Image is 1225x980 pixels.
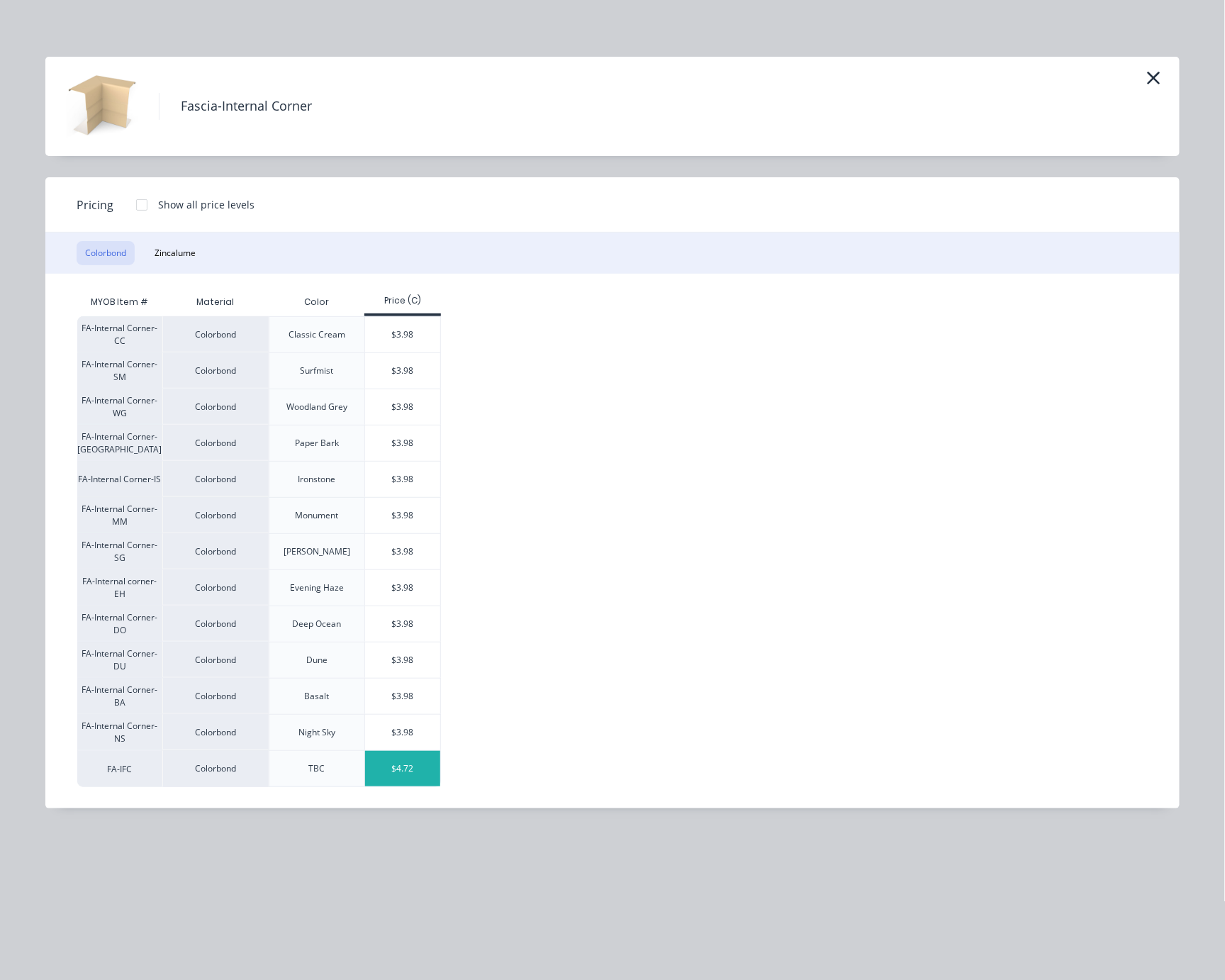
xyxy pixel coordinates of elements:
div: Color [293,284,340,320]
div: $3.98 [365,353,441,389]
div: Colorbond [162,750,269,787]
div: Woodland Grey [286,401,347,413]
div: Colorbond [162,352,269,389]
div: $4.72 [365,751,441,786]
div: FA-IFC [77,750,162,787]
div: Ironstone [298,473,335,486]
div: $3.98 [365,498,441,533]
div: Colorbond [162,316,269,352]
div: [PERSON_NAME] [284,545,350,558]
div: Basalt [304,690,329,703]
span: Pricing [77,196,113,213]
div: $3.98 [365,317,441,352]
div: FA-Internal Corner-DU [77,642,162,678]
div: FA-Internal Corner-IS [77,461,162,497]
div: FA-Internal Corner-NS [77,714,162,750]
div: Classic Cream [289,328,345,341]
div: FA-Internal Corner-DO [77,606,162,642]
div: FA-Internal Corner-MM [77,497,162,533]
div: $3.98 [365,389,441,425]
button: Colorbond [77,241,135,265]
div: Monument [295,509,338,522]
div: TBC [308,762,325,775]
div: $3.98 [365,679,441,714]
div: FA-Internal Corner-BA [77,678,162,714]
div: $3.98 [365,462,441,497]
h4: Fascia-Internal Corner [159,93,333,120]
div: FA-Internal Corner-CC [77,316,162,352]
img: Fascia-Internal Corner [67,71,138,142]
div: Paper Bark [295,437,339,450]
button: Zincalume [146,241,204,265]
div: MYOB Item # [77,288,162,316]
div: Colorbond [162,461,269,497]
div: FA-Internal Corner-[GEOGRAPHIC_DATA] [77,425,162,461]
div: Evening Haze [290,581,344,594]
div: Show all price levels [158,197,254,212]
div: Colorbond [162,606,269,642]
div: FA-Internal Corner-WG [77,389,162,425]
div: $3.98 [365,642,441,678]
div: $3.98 [365,715,441,750]
div: Colorbond [162,678,269,714]
div: FA-Internal Corner-SM [77,352,162,389]
div: Colorbond [162,425,269,461]
div: Dune [306,654,328,667]
div: $3.98 [365,425,441,461]
div: Night Sky [298,726,335,739]
div: Colorbond [162,497,269,533]
div: Colorbond [162,533,269,569]
div: Deep Ocean [292,618,341,630]
div: Material [162,288,269,316]
div: Surfmist [300,364,333,377]
div: FA-Internal corner-EH [77,569,162,606]
div: Colorbond [162,569,269,606]
div: Colorbond [162,714,269,750]
div: $3.98 [365,606,441,642]
div: Colorbond [162,389,269,425]
div: $3.98 [365,570,441,606]
div: FA-Internal Corner-SG [77,533,162,569]
div: Colorbond [162,642,269,678]
div: $3.98 [365,534,441,569]
div: Price (C) [364,294,442,307]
